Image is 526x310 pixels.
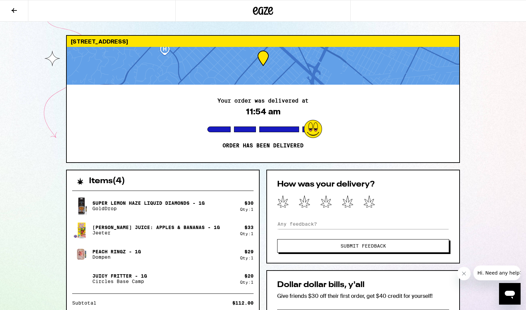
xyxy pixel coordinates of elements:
[499,283,521,305] iframe: Button to launch messaging window
[277,292,449,300] p: Give friends $30 off their first order, get $40 credit for yourself!
[232,301,254,305] div: $112.00
[244,225,254,230] div: $ 33
[72,245,91,264] img: Peach Ringz - 1g
[240,256,254,260] div: Qty: 1
[72,301,101,305] div: Subtotal
[72,269,91,288] img: Juicy Fritter - 1g
[277,180,449,189] h2: How was your delivery?
[240,207,254,212] div: Qty: 1
[92,254,141,260] p: Dompen
[92,230,220,235] p: Jeeter
[92,200,205,206] p: Super Lemon Haze Liquid Diamonds - 1g
[341,244,386,248] span: Submit Feedback
[473,265,521,280] iframe: Message from company
[277,281,449,289] h2: Dollar dollar bills, y'all
[277,239,449,253] button: Submit Feedback
[244,273,254,279] div: $ 20
[4,5,49,10] span: Hi. Need any help?
[67,36,459,47] div: [STREET_ADDRESS]
[277,219,449,229] input: Any feedback?
[92,249,141,254] p: Peach Ringz - 1g
[240,231,254,236] div: Qty: 1
[72,221,91,239] img: Jeeter Juice: Apples & Bananas - 1g
[240,280,254,284] div: Qty: 1
[92,279,147,284] p: Circles Base Camp
[244,249,254,254] div: $ 29
[223,142,303,149] p: Order has been delivered
[457,267,471,280] iframe: Close message
[246,107,281,116] div: 11:54 am
[244,200,254,206] div: $ 30
[92,225,220,230] p: [PERSON_NAME] Juice: Apples & Bananas - 1g
[92,273,147,279] p: Juicy Fritter - 1g
[92,206,205,211] p: GoldDrop
[72,196,91,216] img: Super Lemon Haze Liquid Diamonds - 1g
[89,177,125,185] h2: Items ( 4 )
[217,98,309,104] h2: Your order was delivered at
